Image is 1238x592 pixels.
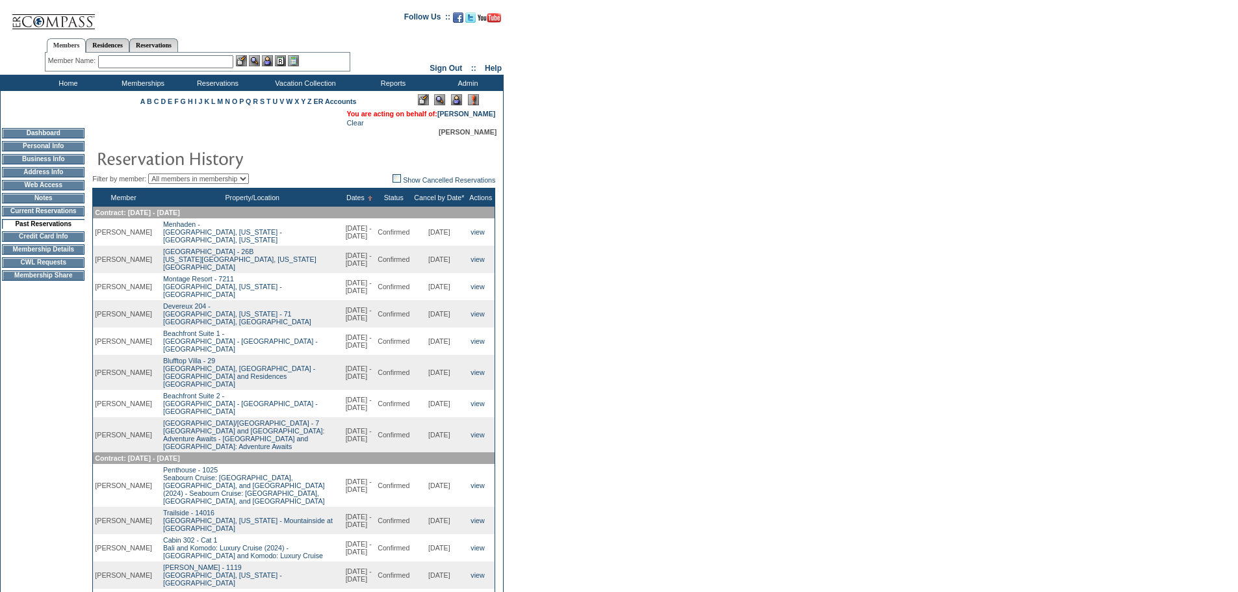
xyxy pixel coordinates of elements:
[275,55,286,66] img: Reservations
[2,128,84,138] td: Dashboard
[453,16,463,24] a: Become our fan on Facebook
[273,97,278,105] a: U
[418,94,429,105] img: Edit Mode
[471,544,484,552] a: view
[86,38,129,52] a: Residences
[411,390,467,417] td: [DATE]
[168,97,172,105] a: E
[384,194,404,201] a: Status
[2,141,84,151] td: Personal Info
[2,206,84,216] td: Current Reservations
[471,64,476,73] span: ::
[181,97,186,105] a: G
[468,94,479,105] img: Log Concern/Member Elevation
[471,255,484,263] a: view
[471,431,484,439] a: view
[465,12,476,23] img: Follow us on Twitter
[344,355,376,390] td: [DATE] - [DATE]
[163,220,282,244] a: Menhaden -[GEOGRAPHIC_DATA], [US_STATE] - [GEOGRAPHIC_DATA], [US_STATE]
[163,563,282,587] a: [PERSON_NAME] - 1119[GEOGRAPHIC_DATA], [US_STATE] - [GEOGRAPHIC_DATA]
[376,246,411,273] td: Confirmed
[93,534,154,561] td: [PERSON_NAME]
[411,534,467,561] td: [DATE]
[204,97,209,105] a: K
[253,75,354,91] td: Vacation Collection
[411,218,467,246] td: [DATE]
[93,273,154,300] td: [PERSON_NAME]
[147,97,152,105] a: B
[376,507,411,534] td: Confirmed
[471,517,484,524] a: view
[465,16,476,24] a: Follow us on Twitter
[344,534,376,561] td: [DATE] - [DATE]
[93,417,154,452] td: [PERSON_NAME]
[393,176,495,184] a: Show Cancelled Reservations
[453,12,463,23] img: Become our fan on Facebook
[467,188,495,207] th: Actions
[104,75,179,91] td: Memberships
[163,536,323,560] a: Cabin 302 - Cat 1Bali and Komodo: Luxury Cruise (2024) - [GEOGRAPHIC_DATA] and Komodo: Luxury Cruise
[2,180,84,190] td: Web Access
[434,94,445,105] img: View Mode
[411,417,467,452] td: [DATE]
[411,507,467,534] td: [DATE]
[2,167,84,177] td: Address Info
[279,97,284,105] a: V
[430,64,462,73] a: Sign Out
[93,218,154,246] td: [PERSON_NAME]
[411,355,467,390] td: [DATE]
[344,218,376,246] td: [DATE] - [DATE]
[301,97,305,105] a: Y
[226,194,280,201] a: Property/Location
[344,390,376,417] td: [DATE] - [DATE]
[129,38,178,52] a: Reservations
[163,419,325,450] a: [GEOGRAPHIC_DATA]/[GEOGRAPHIC_DATA] - 7[GEOGRAPHIC_DATA] and [GEOGRAPHIC_DATA]: Adventure Awaits ...
[414,194,464,201] a: Cancel by Date*
[478,13,501,23] img: Subscribe to our YouTube Channel
[93,246,154,273] td: [PERSON_NAME]
[376,355,411,390] td: Confirmed
[471,228,484,236] a: view
[163,392,318,415] a: Beachfront Suite 2 -[GEOGRAPHIC_DATA] - [GEOGRAPHIC_DATA] - [GEOGRAPHIC_DATA]
[211,97,215,105] a: L
[294,97,299,105] a: X
[93,328,154,355] td: [PERSON_NAME]
[2,154,84,164] td: Business Info
[485,64,502,73] a: Help
[93,561,154,589] td: [PERSON_NAME]
[376,218,411,246] td: Confirmed
[48,55,98,66] div: Member Name:
[344,464,376,507] td: [DATE] - [DATE]
[93,300,154,328] td: [PERSON_NAME]
[451,94,462,105] img: Impersonate
[232,97,237,105] a: O
[346,119,363,127] a: Clear
[2,231,84,242] td: Credit Card Info
[344,328,376,355] td: [DATE] - [DATE]
[393,174,401,183] img: chk_off.JPG
[429,75,504,91] td: Admin
[376,328,411,355] td: Confirmed
[93,464,154,507] td: [PERSON_NAME]
[163,466,325,505] a: Penthouse - 1025Seabourn Cruise: [GEOGRAPHIC_DATA], [GEOGRAPHIC_DATA], and [GEOGRAPHIC_DATA] (202...
[411,300,467,328] td: [DATE]
[92,175,146,183] span: Filter by member:
[96,145,356,171] img: pgTtlResHistory.gif
[163,357,315,388] a: Blufftop Villa - 29[GEOGRAPHIC_DATA], [GEOGRAPHIC_DATA] - [GEOGRAPHIC_DATA] and Residences [GEOGR...
[225,97,230,105] a: N
[29,75,104,91] td: Home
[253,97,258,105] a: R
[314,97,357,105] a: ER Accounts
[93,355,154,390] td: [PERSON_NAME]
[140,97,145,105] a: A
[163,329,318,353] a: Beachfront Suite 1 -[GEOGRAPHIC_DATA] - [GEOGRAPHIC_DATA] - [GEOGRAPHIC_DATA]
[217,97,223,105] a: M
[93,390,154,417] td: [PERSON_NAME]
[198,97,202,105] a: J
[262,55,273,66] img: Impersonate
[344,417,376,452] td: [DATE] - [DATE]
[2,270,84,281] td: Membership Share
[2,244,84,255] td: Membership Details
[346,110,495,118] span: You are acting on behalf of:
[163,275,282,298] a: Montage Resort - 7211[GEOGRAPHIC_DATA], [US_STATE] - [GEOGRAPHIC_DATA]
